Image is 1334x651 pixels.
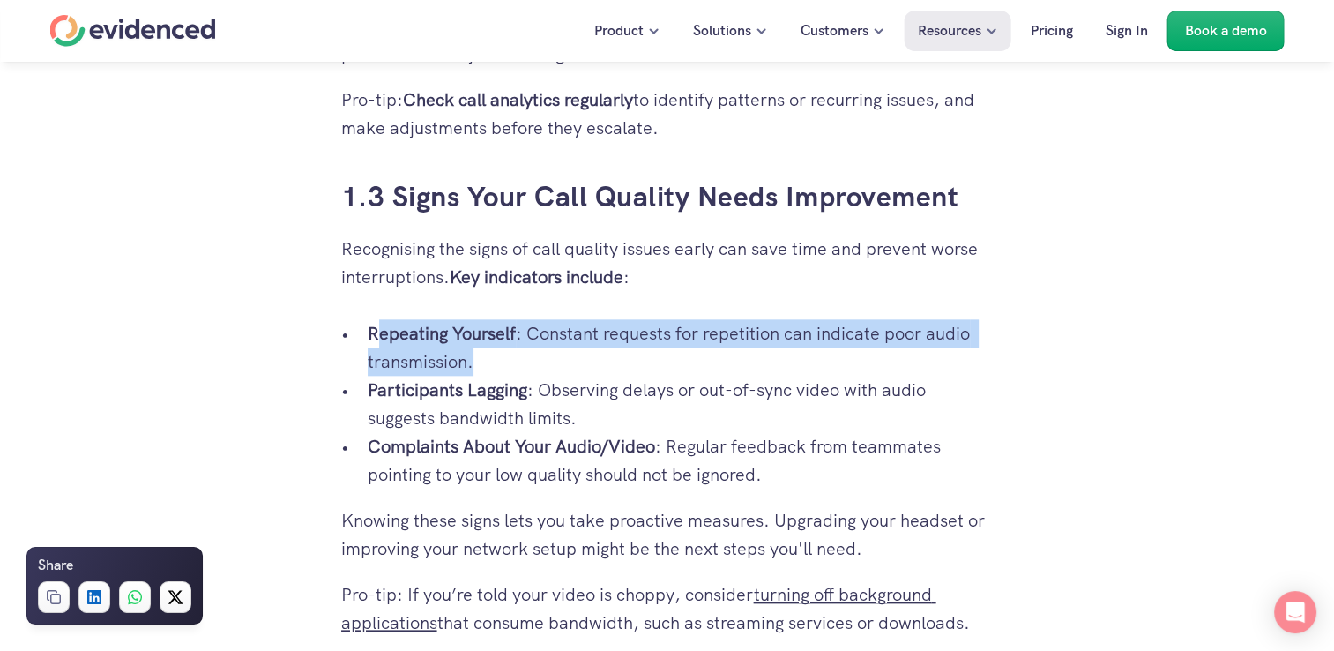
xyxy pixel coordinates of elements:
p: Pro-tip: If you’re told your video is choppy, consider that consume bandwidth, such as streaming ... [341,580,994,637]
a: Home [50,15,216,47]
strong: Participants Lagging [368,378,527,401]
h6: Share [38,554,73,577]
a: turning off background applications [341,583,936,634]
p: Customers [801,19,868,42]
p: Sign In [1106,19,1148,42]
p: Resources [918,19,981,42]
strong: Key indicators include [450,266,623,288]
p: : Constant requests for repetition can indicate poor audio transmission. [368,319,994,376]
a: Book a demo [1167,11,1285,51]
div: Open Intercom Messenger [1274,591,1316,633]
strong: Repeating Yourself [368,322,516,345]
p: Solutions [693,19,751,42]
strong: Complaints About Your Audio/Video [368,435,655,458]
a: Sign In [1092,11,1161,51]
p: Recognising the signs of call quality issues early can save time and prevent worse interruptions. : [341,235,994,291]
a: Pricing [1017,11,1086,51]
a: 1.3 Signs Your Call Quality Needs Improvement [341,178,959,215]
p: Book a demo [1185,19,1267,42]
p: : Observing delays or out-of-sync video with audio suggests bandwidth limits. [368,376,994,432]
p: : Regular feedback from teammates pointing to your low quality should not be ignored. [368,432,994,489]
p: Pricing [1031,19,1073,42]
p: Knowing these signs lets you take proactive measures. Upgrading your headset or improving your ne... [341,506,994,563]
p: Product [594,19,644,42]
